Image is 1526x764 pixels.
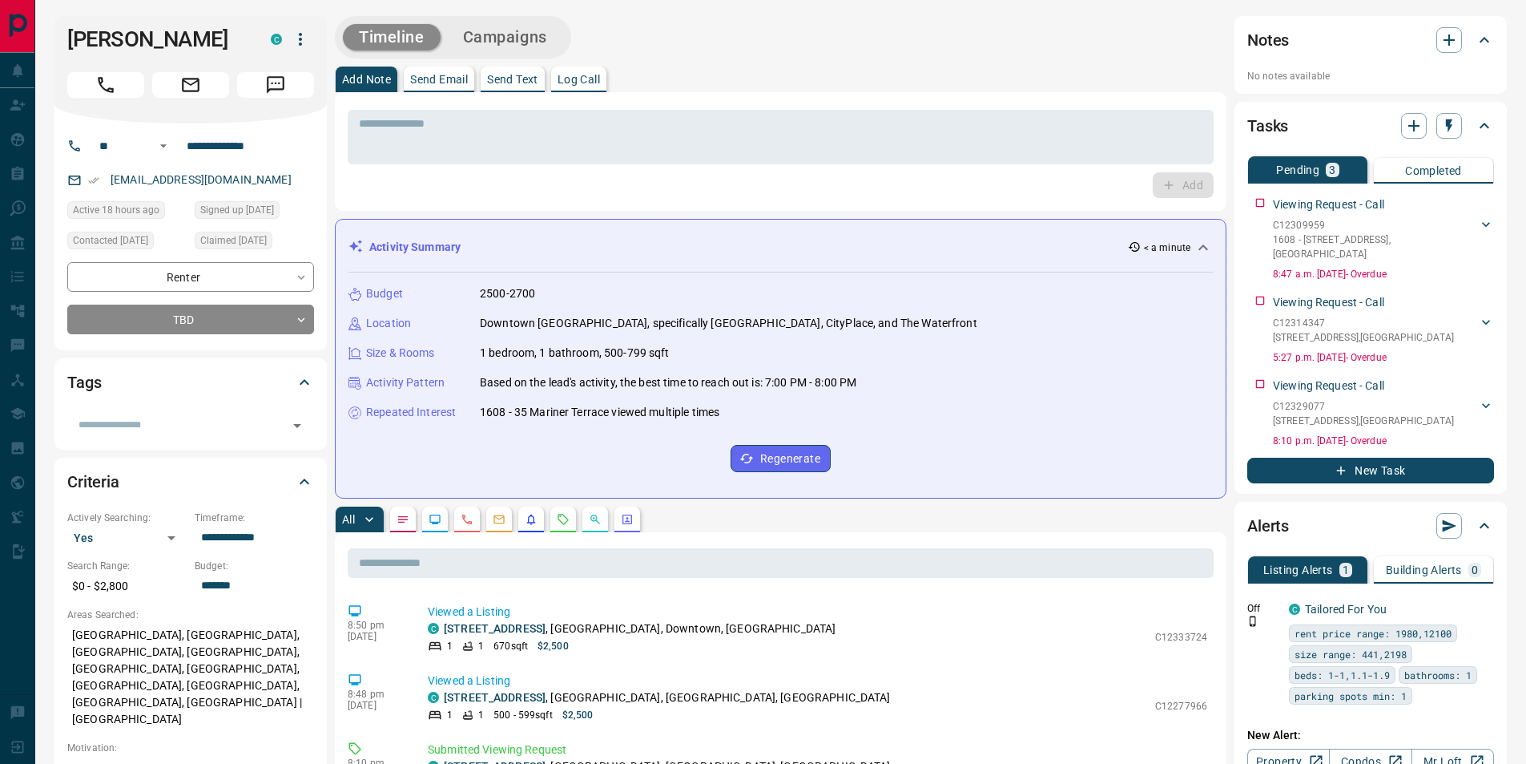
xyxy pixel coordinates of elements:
[67,608,314,622] p: Areas Searched:
[342,514,355,525] p: All
[67,559,187,573] p: Search Range:
[447,24,563,51] button: Campaigns
[67,525,187,551] div: Yes
[1472,564,1478,576] p: 0
[67,511,187,525] p: Actively Searching:
[1294,625,1452,641] span: rent price range: 1980,12100
[1289,604,1300,615] div: condos.ca
[1247,513,1289,539] h2: Alerts
[480,285,535,302] p: 2500-2700
[493,708,552,722] p: 500 - 599 sqft
[1273,196,1384,213] p: Viewing Request - Call
[429,513,441,526] svg: Lead Browsing Activity
[348,232,1213,262] div: Activity Summary< a minute
[67,72,144,98] span: Call
[348,689,404,700] p: 8:48 pm
[621,513,634,526] svg: Agent Actions
[342,74,391,85] p: Add Note
[478,639,484,653] p: 1
[195,201,314,224] div: Wed Jul 14 2021
[1273,267,1494,281] p: 8:47 a.m. [DATE] - Overdue
[67,201,187,224] div: Mon Aug 11 2025
[447,708,453,722] p: 1
[1273,215,1494,265] div: C123099591608 - [STREET_ADDRESS],[GEOGRAPHIC_DATA]
[444,689,891,706] p: , [GEOGRAPHIC_DATA], [GEOGRAPHIC_DATA], [GEOGRAPHIC_DATA]
[195,232,314,254] div: Tue Aug 05 2025
[1343,564,1349,576] p: 1
[1273,378,1384,394] p: Viewing Request - Call
[562,708,594,722] p: $2,500
[1405,165,1462,176] p: Completed
[271,34,282,45] div: condos.ca
[1273,294,1384,311] p: Viewing Request - Call
[1144,241,1190,255] p: < a minute
[428,673,1207,689] p: Viewed a Listing
[366,315,411,332] p: Location
[538,639,569,653] p: $2,500
[428,604,1207,620] p: Viewed a Listing
[480,404,719,421] p: 1608 - 35 Mariner Terrace viewed multiple times
[1273,350,1494,365] p: 5:27 p.m. [DATE] - Overdue
[1273,330,1454,345] p: [STREET_ADDRESS] , [GEOGRAPHIC_DATA]
[200,232,267,249] span: Claimed [DATE]
[67,622,314,733] p: [GEOGRAPHIC_DATA], [GEOGRAPHIC_DATA], [GEOGRAPHIC_DATA], [GEOGRAPHIC_DATA], [GEOGRAPHIC_DATA], [G...
[1247,616,1258,627] svg: Push Notification Only
[1247,27,1289,53] h2: Notes
[67,469,119,495] h2: Criteria
[369,239,461,256] p: Activity Summary
[589,513,602,526] svg: Opportunities
[557,513,570,526] svg: Requests
[1294,688,1407,704] span: parking spots min: 1
[67,363,314,402] div: Tags
[366,374,445,391] p: Activity Pattern
[1155,630,1207,645] p: C12333724
[731,445,831,472] button: Regenerate
[1273,316,1454,330] p: C12314347
[67,26,247,52] h1: [PERSON_NAME]
[410,74,468,85] p: Send Email
[1294,646,1407,662] span: size range: 441,2198
[67,463,314,501] div: Criteria
[487,74,538,85] p: Send Text
[67,370,101,395] h2: Tags
[1155,699,1207,713] p: C12277966
[428,692,439,703] div: condos.ca
[428,623,439,634] div: condos.ca
[1247,69,1494,83] p: No notes available
[1247,21,1494,59] div: Notes
[1273,313,1494,348] div: C12314347[STREET_ADDRESS],[GEOGRAPHIC_DATA]
[366,285,403,302] p: Budget
[67,232,187,254] div: Tue Aug 03 2021
[348,700,404,711] p: [DATE]
[286,414,308,437] button: Open
[200,202,274,218] span: Signed up [DATE]
[73,232,148,249] span: Contacted [DATE]
[195,559,314,573] p: Budget:
[73,202,159,218] span: Active 18 hours ago
[366,345,435,362] p: Size & Rooms
[1305,603,1387,616] a: Tailored For You
[461,513,473,526] svg: Calls
[348,620,404,631] p: 8:50 pm
[444,622,546,635] a: [STREET_ADDRESS]
[1273,232,1478,261] p: 1608 - [STREET_ADDRESS] , [GEOGRAPHIC_DATA]
[480,374,856,391] p: Based on the lead's activity, the best time to reach out is: 7:00 PM - 8:00 PM
[478,708,484,722] p: 1
[1247,458,1494,483] button: New Task
[493,639,528,653] p: 670 sqft
[195,511,314,525] p: Timeframe:
[525,513,538,526] svg: Listing Alerts
[1386,564,1462,576] p: Building Alerts
[366,404,456,421] p: Repeated Interest
[480,345,670,362] p: 1 bedroom, 1 bathroom, 500-799 sqft
[444,620,835,637] p: , [GEOGRAPHIC_DATA], Downtown, [GEOGRAPHIC_DATA]
[1247,727,1494,744] p: New Alert:
[152,72,229,98] span: Email
[1294,667,1390,683] span: beds: 1-1,1.1-1.9
[343,24,441,51] button: Timeline
[1263,564,1333,576] p: Listing Alerts
[1329,164,1335,176] p: 3
[558,74,600,85] p: Log Call
[1273,396,1494,431] div: C12329077[STREET_ADDRESS],[GEOGRAPHIC_DATA]
[1247,113,1288,139] h2: Tasks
